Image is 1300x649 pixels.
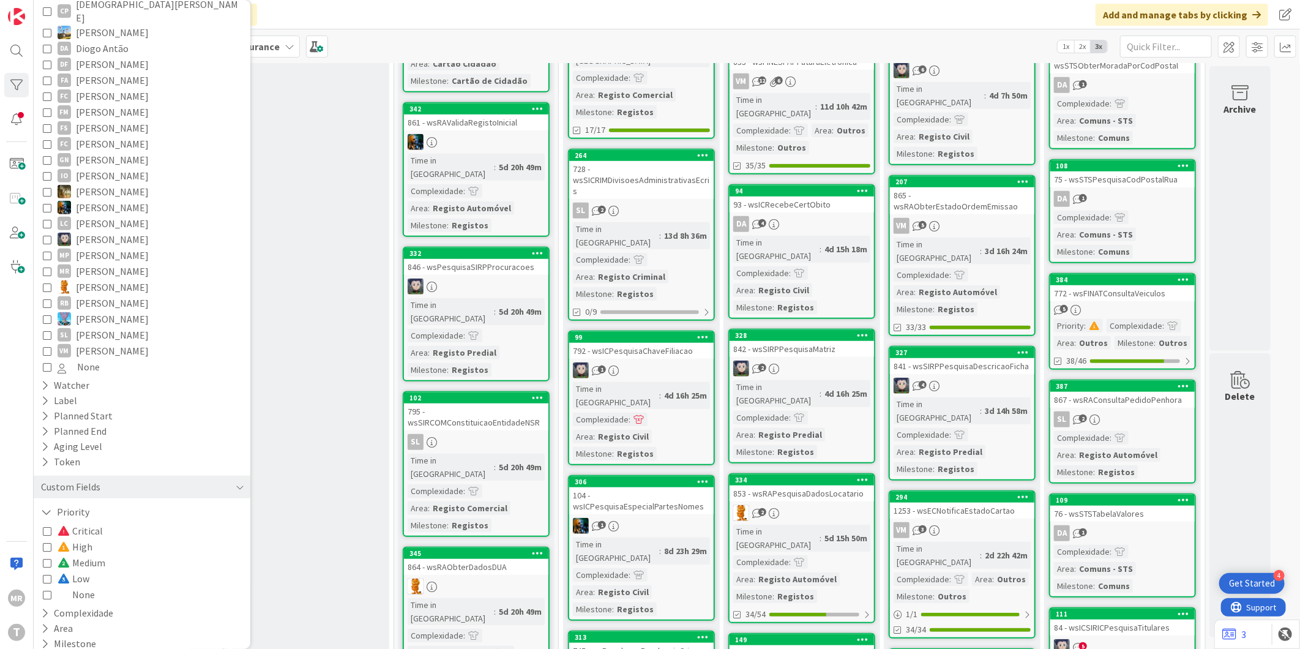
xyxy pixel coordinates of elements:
[569,343,714,359] div: 792 - wsICPesquisaChaveFiliacao
[733,93,815,120] div: Time in [GEOGRAPHIC_DATA]
[949,113,951,126] span: :
[573,71,629,84] div: Complexidade
[753,283,755,297] span: :
[43,56,241,72] button: DF [PERSON_NAME]
[890,358,1034,374] div: 841 - wsSIRPPesquisaDescricaoFicha
[789,266,791,280] span: :
[612,105,614,119] span: :
[733,141,772,154] div: Milestone
[661,389,710,402] div: 4d 16h 25m
[890,378,1034,394] div: LS
[1074,114,1076,127] span: :
[1054,191,1070,207] div: DA
[408,184,463,198] div: Complexidade
[58,344,71,358] div: VM
[1050,160,1195,171] div: 108
[595,270,668,283] div: Registo Criminal
[1060,305,1068,313] span: 5
[404,114,548,130] div: 861 - wsRAValidaRegistoInicial
[1120,36,1212,58] input: Quick Filter...
[58,201,71,214] img: JC
[890,347,1034,374] div: 327841 - wsSIRPPesquisaDescricaoFicha
[815,100,817,113] span: :
[894,130,914,143] div: Area
[986,89,1031,102] div: 4d 7h 50m
[76,104,149,120] span: [PERSON_NAME]
[889,175,1036,336] a: 207865 - wsRAObterEstadoOrdemEmissaoVMTime in [GEOGRAPHIC_DATA]:3d 16h 24mComplexidade:Area:Regis...
[730,361,874,377] div: LS
[1074,336,1076,350] span: :
[404,248,548,275] div: 332846 - wsPesquisaSIRPProcuracoes
[447,74,449,88] span: :
[772,301,774,314] span: :
[1050,274,1195,285] div: 384
[408,363,447,377] div: Milestone
[661,229,710,242] div: 13d 8h 36m
[403,391,550,537] a: 102795 - wsSIRCOMConstituicaoEntidadeNSRSLTime in [GEOGRAPHIC_DATA]:5d 20h 49mComplexidade:Area:R...
[593,270,595,283] span: :
[76,24,149,40] span: [PERSON_NAME]
[821,387,870,400] div: 4d 16h 25m
[569,161,714,199] div: 728 - wsSICRIMDivisoesAdministrativasEcris
[408,57,428,70] div: Area
[733,124,789,137] div: Complexidade
[404,134,548,150] div: JC
[58,121,71,135] div: FS
[1050,381,1195,392] div: 387
[76,136,149,152] span: [PERSON_NAME]
[730,186,874,197] div: 94
[8,8,25,25] img: Visit kanbanzone.com
[573,222,659,249] div: Time in [GEOGRAPHIC_DATA]
[1054,114,1074,127] div: Area
[733,361,749,377] img: LS
[1074,228,1076,241] span: :
[1154,336,1156,350] span: :
[1054,77,1070,93] div: DA
[569,150,714,161] div: 264
[58,169,71,182] div: IO
[1050,171,1195,187] div: 75 - wsSTSPesquisaCodPostalRua
[404,248,548,259] div: 332
[43,184,241,200] button: JC [PERSON_NAME]
[894,397,980,424] div: Time in [GEOGRAPHIC_DATA]
[1056,162,1195,170] div: 108
[774,141,809,154] div: Outros
[894,82,984,109] div: Time in [GEOGRAPHIC_DATA]
[1076,114,1136,127] div: Comuns - STS
[1050,191,1195,207] div: DA
[733,380,820,407] div: Time in [GEOGRAPHIC_DATA]
[834,124,869,137] div: Outros
[403,247,550,381] a: 332846 - wsPesquisaSIRPProcuracoesLSTime in [GEOGRAPHIC_DATA]:5d 20h 49mComplexidade:Area:Registo...
[758,219,766,227] span: 4
[821,242,870,256] div: 4d 15h 18m
[58,153,71,167] div: GN
[43,311,241,327] button: SF [PERSON_NAME]
[1093,245,1095,258] span: :
[43,72,241,88] button: FA [PERSON_NAME]
[1050,274,1195,301] div: 384772 - wsFINATConsultaVeiculos
[58,137,71,151] div: FC
[43,231,241,247] button: LS [PERSON_NAME]
[914,285,916,299] span: :
[58,89,71,103] div: FC
[76,295,149,311] span: [PERSON_NAME]
[408,154,494,181] div: Time in [GEOGRAPHIC_DATA]
[894,378,910,394] img: LS
[568,149,715,321] a: 264728 - wsSICRIMDivisoesAdministrativasEcrisSLTime in [GEOGRAPHIC_DATA]:13d 8h 36mComplexidade:A...
[575,151,714,160] div: 264
[58,4,71,18] div: CP
[890,176,1034,214] div: 207865 - wsRAObterEstadoOrdemEmissao
[43,263,241,279] button: MR [PERSON_NAME]
[1095,131,1133,144] div: Comuns
[735,331,874,340] div: 328
[76,168,149,184] span: [PERSON_NAME]
[43,343,241,359] button: VM [PERSON_NAME]
[733,266,789,280] div: Complexidade
[1050,77,1195,93] div: DA
[1107,319,1162,332] div: Complexidade
[573,253,629,266] div: Complexidade
[894,238,980,264] div: Time in [GEOGRAPHIC_DATA]
[43,295,241,311] button: RB [PERSON_NAME]
[404,103,548,114] div: 342
[733,236,820,263] div: Time in [GEOGRAPHIC_DATA]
